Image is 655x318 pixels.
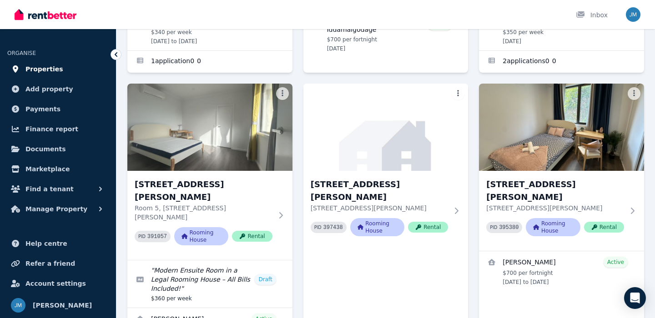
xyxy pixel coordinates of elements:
img: Room 6, Unit 2/55 Clayton Rd [303,84,469,171]
span: Properties [25,64,63,75]
span: Rental [584,222,624,233]
a: View details for Mandira Iddamalgodage [303,10,469,58]
h3: [STREET_ADDRESS][PERSON_NAME] [486,178,624,204]
img: Jason Ma [11,298,25,313]
a: View details for Riziki Oneko [127,10,292,50]
img: Room 8, Unit 2/55 Clayton Rd [479,84,644,171]
button: More options [452,87,464,100]
div: Inbox [576,10,608,20]
p: Room 5, [STREET_ADDRESS][PERSON_NAME] [135,204,272,222]
a: Edit listing: Modern Ensuite Room in a Legal Rooming House – All Bills Included! [127,260,292,308]
code: 397438 [323,224,343,231]
span: Rooming House [174,227,228,245]
a: View details for ZHENGAN LU [479,251,644,291]
a: Finance report [7,120,109,138]
h3: [STREET_ADDRESS][PERSON_NAME] [311,178,448,204]
small: PID [314,225,322,230]
span: Rooming House [350,218,404,236]
p: [STREET_ADDRESS][PERSON_NAME] [311,204,448,213]
a: Marketplace [7,160,109,178]
a: View details for Santiago Viveros [479,10,644,50]
code: 391057 [147,234,167,240]
a: Account settings [7,274,109,293]
small: PID [490,225,497,230]
a: Add property [7,80,109,98]
span: Add property [25,84,73,94]
a: Documents [7,140,109,158]
p: [STREET_ADDRESS][PERSON_NAME] [486,204,624,213]
button: Manage Property [7,200,109,218]
span: ORGANISE [7,50,36,56]
span: Help centre [25,238,67,249]
span: Rental [408,222,448,233]
span: Manage Property [25,204,87,214]
img: Room 5, Unit 1/55 Clayton Rd [127,84,292,171]
span: Payments [25,104,60,114]
img: RentBetter [15,8,76,21]
div: Open Intercom Messenger [624,287,646,309]
a: Payments [7,100,109,118]
h3: [STREET_ADDRESS][PERSON_NAME] [135,178,272,204]
span: [PERSON_NAME] [33,300,92,311]
button: More options [628,87,640,100]
small: PID [138,234,146,239]
span: Refer a friend [25,258,75,269]
a: Room 5, Unit 1/55 Clayton Rd[STREET_ADDRESS][PERSON_NAME]Room 5, [STREET_ADDRESS][PERSON_NAME]PID... [127,84,292,260]
a: Refer a friend [7,254,109,273]
button: Find a tenant [7,180,109,198]
span: Finance report [25,124,78,134]
span: Rental [232,231,272,242]
code: 395380 [499,224,519,231]
a: Applications for Room 4, Unit 1/55 Clayton Rd [479,51,644,73]
a: Help centre [7,234,109,253]
button: More options [276,87,289,100]
span: Rooming House [526,218,580,236]
a: Properties [7,60,109,78]
span: Find a tenant [25,184,74,194]
a: Applications for Room 2, Unit 2/55 Clayton Rd [127,51,292,73]
a: Room 8, Unit 2/55 Clayton Rd[STREET_ADDRESS][PERSON_NAME][STREET_ADDRESS][PERSON_NAME]PID 395380R... [479,84,644,251]
span: Account settings [25,278,86,289]
span: Marketplace [25,164,70,174]
img: Jason Ma [626,7,640,22]
a: Room 6, Unit 2/55 Clayton Rd[STREET_ADDRESS][PERSON_NAME][STREET_ADDRESS][PERSON_NAME]PID 397438R... [303,84,469,251]
span: Documents [25,144,66,154]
